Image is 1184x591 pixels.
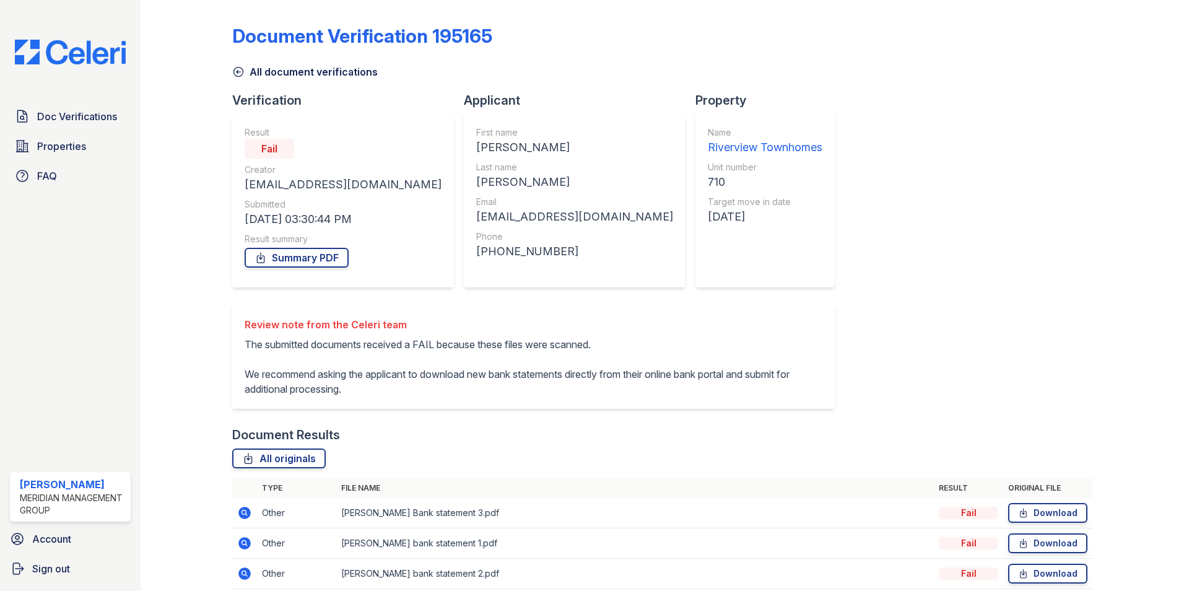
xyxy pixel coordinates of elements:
div: [PERSON_NAME] [20,477,126,492]
span: Properties [37,139,86,154]
div: Unit number [708,161,822,173]
div: [DATE] 03:30:44 PM [245,211,442,228]
div: [EMAIL_ADDRESS][DOMAIN_NAME] [245,176,442,193]
a: All document verifications [232,64,378,79]
div: Submitted [245,198,442,211]
a: Summary PDF [245,248,349,268]
span: FAQ [37,169,57,183]
div: First name [476,126,673,139]
div: Creator [245,164,442,176]
div: Property [695,92,845,109]
div: Review note from the Celeri team [245,317,822,332]
div: Phone [476,230,673,243]
div: [EMAIL_ADDRESS][DOMAIN_NAME] [476,208,673,225]
a: Account [5,527,136,551]
div: Riverview Townhomes [708,139,822,156]
div: Result summary [245,233,442,245]
div: Result [245,126,442,139]
a: Download [1008,503,1087,523]
div: Name [708,126,822,139]
div: Fail [939,537,998,549]
td: Other [257,498,336,528]
a: FAQ [10,164,131,188]
span: Doc Verifications [37,109,117,124]
p: The submitted documents received a FAIL because these files were scanned. We recommend asking the... [245,337,822,396]
th: Type [257,478,336,498]
div: Document Verification 195165 [232,25,492,47]
div: Verification [232,92,464,109]
img: CE_Logo_Blue-a8612792a0a2168367f1c8372b55b34899dd931a85d93a1a3d3e32e68fde9ad4.png [5,40,136,64]
span: Account [32,532,71,546]
a: Name Riverview Townhomes [708,126,822,156]
div: 710 [708,173,822,191]
div: [DATE] [708,208,822,225]
td: Other [257,559,336,589]
div: Email [476,196,673,208]
div: Fail [245,139,294,159]
a: Download [1008,564,1087,584]
div: Fail [939,567,998,580]
a: Doc Verifications [10,104,131,129]
a: Download [1008,533,1087,553]
span: Sign out [32,561,70,576]
div: Target move in date [708,196,822,208]
th: File name [336,478,934,498]
a: All originals [232,449,326,468]
th: Result [934,478,1003,498]
div: Document Results [232,426,340,444]
div: Fail [939,507,998,519]
div: [PHONE_NUMBER] [476,243,673,260]
th: Original file [1003,478,1092,498]
div: Meridian Management Group [20,492,126,517]
div: [PERSON_NAME] [476,173,673,191]
div: Last name [476,161,673,173]
td: [PERSON_NAME] Bank statement 3.pdf [336,498,934,528]
a: Sign out [5,556,136,581]
td: Other [257,528,336,559]
iframe: chat widget [1132,541,1172,579]
a: Properties [10,134,131,159]
td: [PERSON_NAME] bank statement 2.pdf [336,559,934,589]
div: Applicant [464,92,695,109]
td: [PERSON_NAME] bank statement 1.pdf [336,528,934,559]
div: [PERSON_NAME] [476,139,673,156]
